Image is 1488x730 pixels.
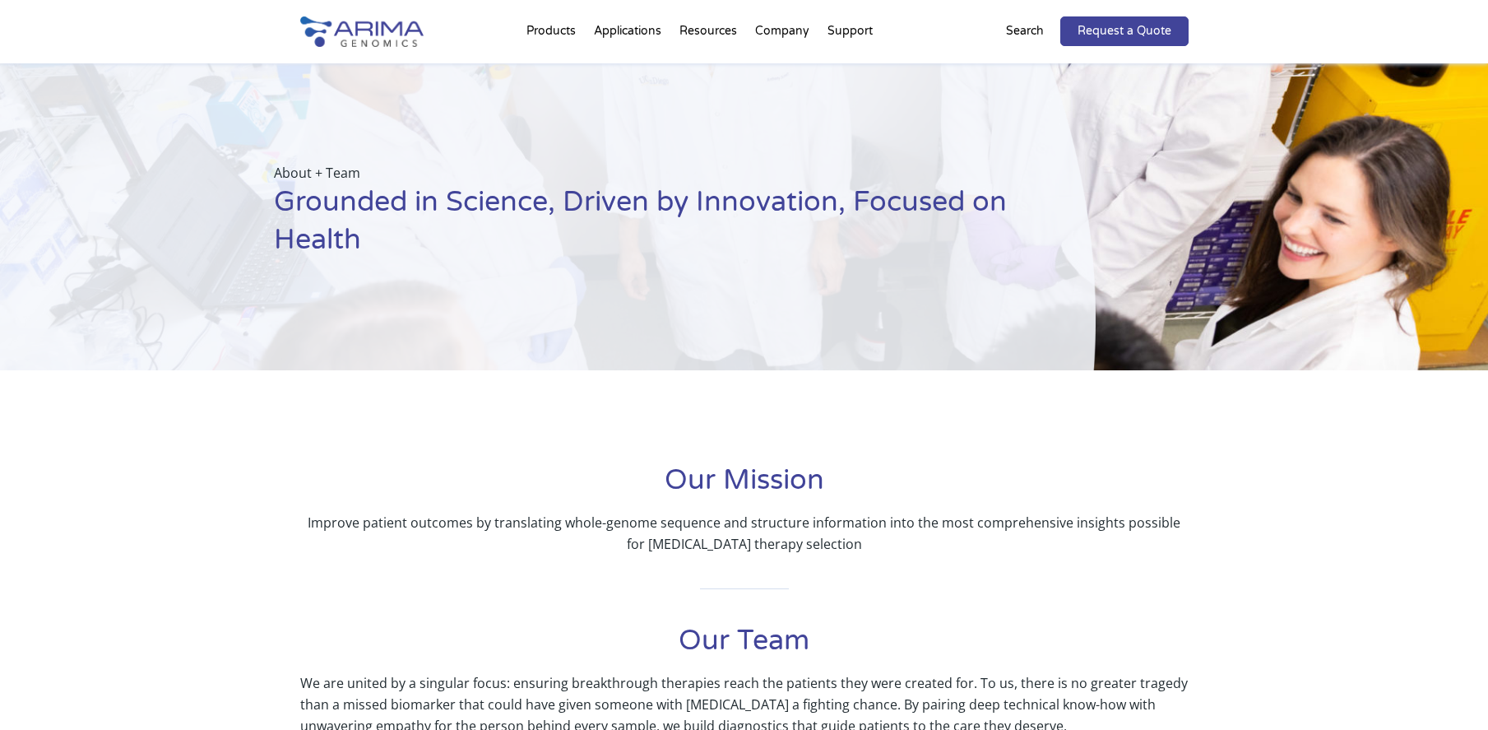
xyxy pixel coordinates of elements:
p: Search [1006,21,1044,42]
h1: Our Mission [300,462,1189,512]
a: Request a Quote [1060,16,1189,46]
h1: Grounded in Science, Driven by Innovation, Focused on Health [274,184,1013,272]
p: About + Team [274,162,1013,184]
h1: Our Team [300,622,1189,672]
img: Arima-Genomics-logo [300,16,424,47]
p: Improve patient outcomes by translating whole-genome sequence and structure information into the ... [300,512,1189,555]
